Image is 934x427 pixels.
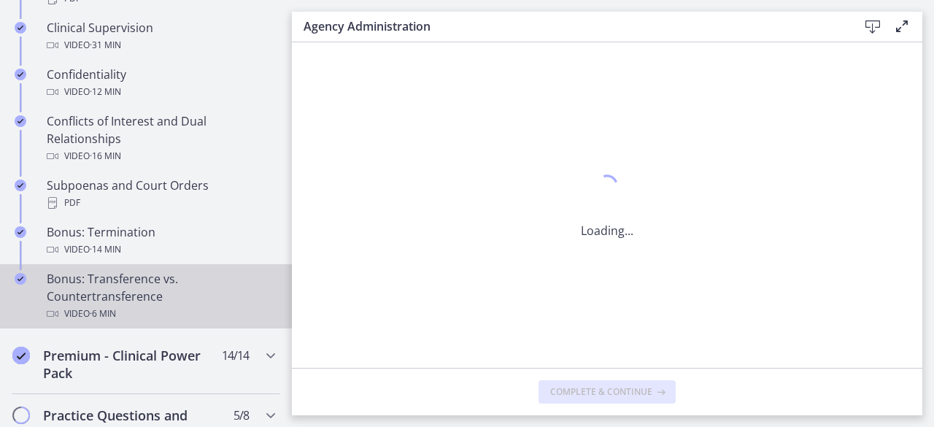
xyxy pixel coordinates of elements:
div: Video [47,241,274,258]
span: · 12 min [90,83,121,101]
div: Video [47,83,274,101]
div: 1 [581,171,633,204]
p: Loading... [581,222,633,239]
h2: Premium - Clinical Power Pack [43,347,221,382]
div: Video [47,305,274,323]
span: 5 / 8 [233,407,249,424]
span: Complete & continue [550,386,652,398]
span: · 14 min [90,241,121,258]
span: · 16 min [90,147,121,165]
i: Completed [15,22,26,34]
div: Bonus: Transference vs. Countertransference [47,270,274,323]
span: · 6 min [90,305,116,323]
div: Conflicts of Interest and Dual Relationships [47,112,274,165]
div: Video [47,36,274,54]
i: Completed [15,273,26,285]
i: Completed [12,347,30,364]
div: Clinical Supervision [47,19,274,54]
div: Video [47,147,274,165]
span: 14 / 14 [222,347,249,364]
i: Completed [15,180,26,191]
div: Confidentiality [47,66,274,101]
i: Completed [15,69,26,80]
div: Subpoenas and Court Orders [47,177,274,212]
i: Completed [15,226,26,238]
h3: Agency Administration [304,18,835,35]
div: PDF [47,194,274,212]
span: · 31 min [90,36,121,54]
div: Bonus: Termination [47,223,274,258]
button: Complete & continue [539,380,676,404]
i: Completed [15,115,26,127]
